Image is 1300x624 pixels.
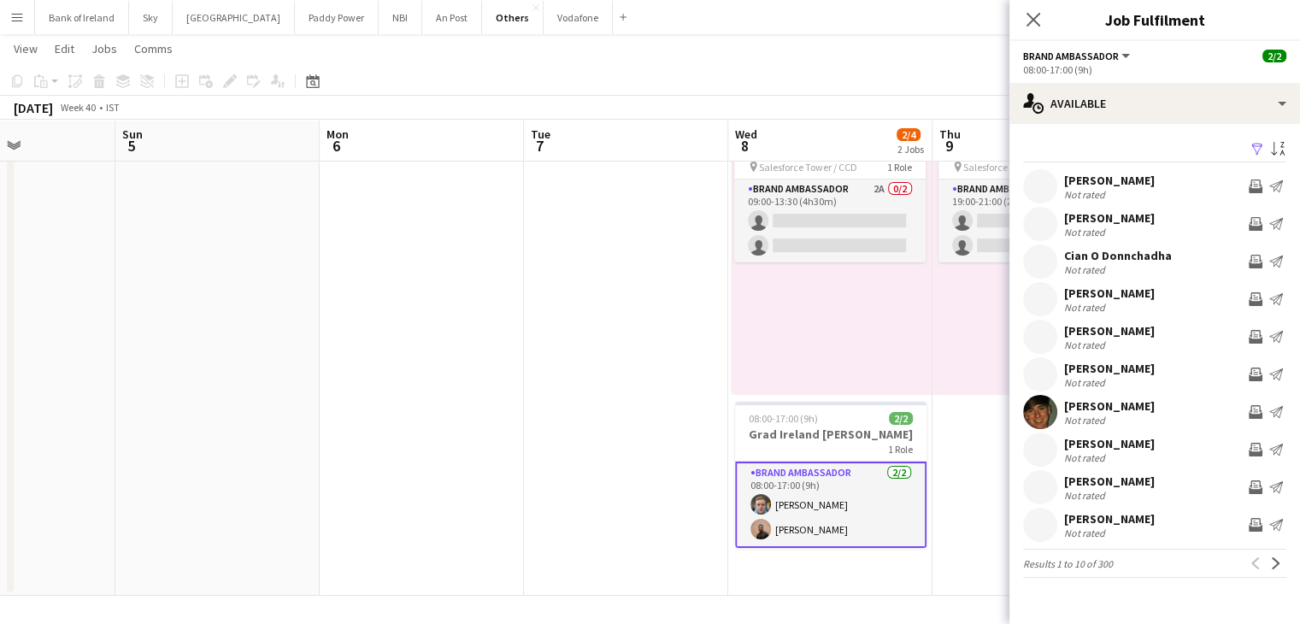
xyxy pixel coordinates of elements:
[295,1,379,34] button: Paddy Power
[91,41,117,56] span: Jobs
[1023,50,1119,62] span: Brand Ambassador
[129,1,173,34] button: Sky
[379,1,422,34] button: NBI
[1064,414,1109,427] div: Not rated
[1064,474,1155,489] div: [PERSON_NAME]
[735,462,926,548] app-card-role: Brand Ambassador2/208:00-17:00 (9h)[PERSON_NAME][PERSON_NAME]
[937,136,961,156] span: 9
[887,161,912,174] span: 1 Role
[326,127,349,142] span: Mon
[938,180,1130,262] app-card-role: Brand Ambassador2A0/219:00-21:00 (2h)
[1064,286,1155,301] div: [PERSON_NAME]
[1064,436,1155,451] div: [PERSON_NAME]
[120,136,143,156] span: 5
[422,1,482,34] button: An Post
[1064,210,1155,226] div: [PERSON_NAME]
[897,143,924,156] div: 2 Jobs
[1023,557,1113,570] span: Results 1 to 10 of 300
[1064,527,1109,539] div: Not rated
[1064,489,1109,502] div: Not rated
[1009,9,1300,31] h3: Job Fulfilment
[939,127,961,142] span: Thu
[1023,50,1132,62] button: Brand Ambassador
[1064,248,1172,263] div: Cian O Donnchadha
[35,1,129,34] button: Bank of Ireland
[482,1,544,34] button: Others
[1023,63,1286,76] div: 08:00-17:00 (9h)
[1064,361,1155,376] div: [PERSON_NAME]
[759,161,857,174] span: Salesforce Tower / CCD
[735,427,926,442] h3: Grad Ireland [PERSON_NAME]
[7,38,44,60] a: View
[1064,338,1109,351] div: Not rated
[1064,226,1109,238] div: Not rated
[127,38,179,60] a: Comms
[1064,511,1155,527] div: [PERSON_NAME]
[1064,323,1155,338] div: [PERSON_NAME]
[56,101,99,114] span: Week 40
[1009,83,1300,124] div: Available
[55,41,74,56] span: Edit
[1064,173,1155,188] div: [PERSON_NAME]
[897,128,921,141] span: 2/4
[1064,376,1109,389] div: Not rated
[734,138,926,262] app-job-card: 09:00-13:30 (4h30m)0/2 Salesforce Tower / CCD1 RoleBrand Ambassador2A0/209:00-13:30 (4h30m)
[889,412,913,425] span: 2/2
[173,1,295,34] button: [GEOGRAPHIC_DATA]
[1064,398,1155,414] div: [PERSON_NAME]
[963,161,1062,174] span: Salesforce Tower / CCD
[1262,50,1286,62] span: 2/2
[324,136,349,156] span: 6
[888,443,913,456] span: 1 Role
[14,41,38,56] span: View
[531,127,550,142] span: Tue
[528,136,550,156] span: 7
[735,402,926,548] app-job-card: 08:00-17:00 (9h)2/2Grad Ireland [PERSON_NAME]1 RoleBrand Ambassador2/208:00-17:00 (9h)[PERSON_NAM...
[106,101,120,114] div: IST
[544,1,613,34] button: Vodafone
[1064,263,1109,276] div: Not rated
[1064,188,1109,201] div: Not rated
[735,127,757,142] span: Wed
[1064,301,1109,314] div: Not rated
[48,38,81,60] a: Edit
[122,127,143,142] span: Sun
[938,138,1130,262] app-job-card: 19:00-21:00 (2h)0/2 Salesforce Tower / CCD1 RoleBrand Ambassador2A0/219:00-21:00 (2h)
[85,38,124,60] a: Jobs
[749,412,818,425] span: 08:00-17:00 (9h)
[732,136,757,156] span: 8
[1064,451,1109,464] div: Not rated
[134,41,173,56] span: Comms
[14,99,53,116] div: [DATE]
[734,180,926,262] app-card-role: Brand Ambassador2A0/209:00-13:30 (4h30m)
